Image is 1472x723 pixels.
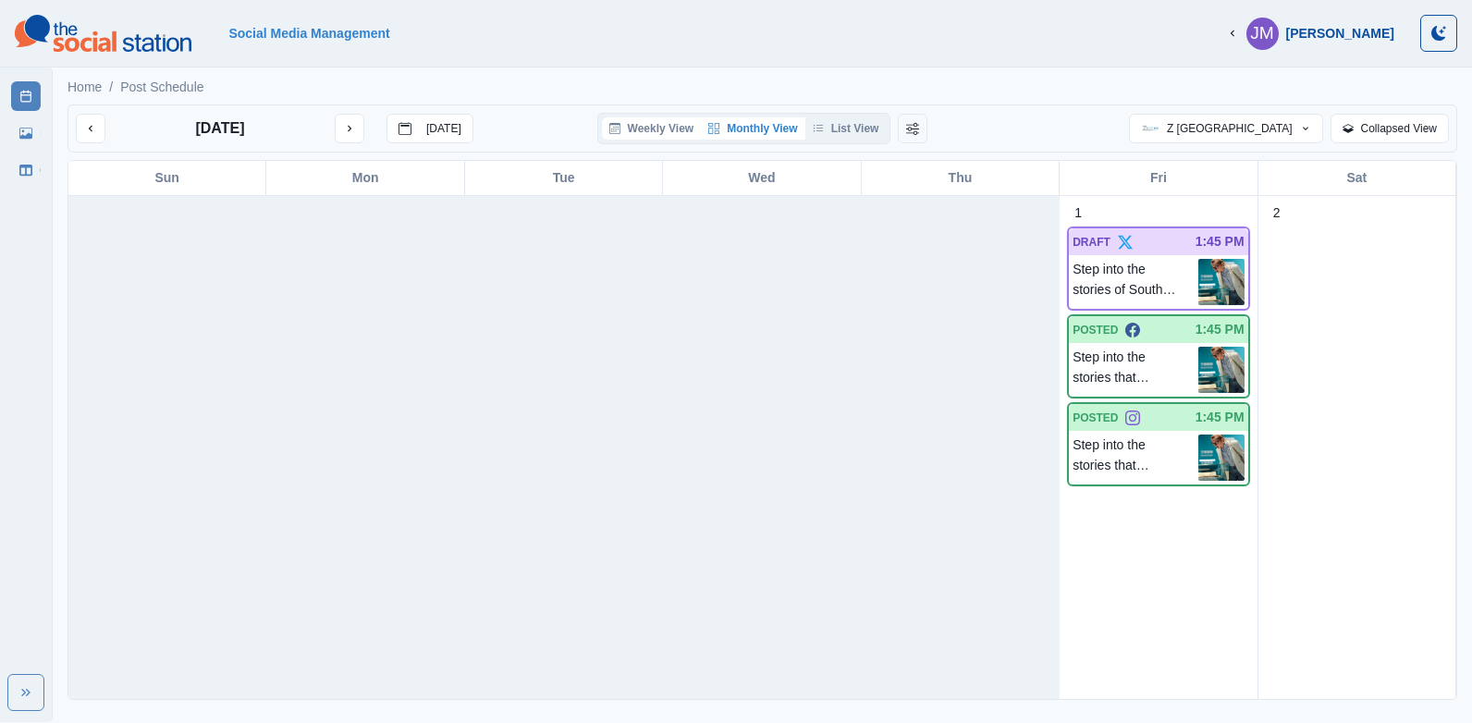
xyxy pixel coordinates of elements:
div: [PERSON_NAME] [1286,26,1394,42]
button: List View [805,117,887,140]
p: POSTED [1073,410,1118,426]
p: Step into the stories of South [US_STATE]’s Black press at Unfolding History: The Digital Archive... [1073,259,1197,305]
p: DRAFT [1073,234,1110,251]
button: Expand [7,674,44,711]
a: Media Library [11,118,41,148]
p: [DATE] [195,117,244,140]
nav: breadcrumb [67,78,204,97]
button: Weekly View [602,117,702,140]
div: Sun [68,161,266,195]
button: [PERSON_NAME] [1211,15,1409,52]
p: 1:45 PM [1196,320,1245,339]
div: Wed [663,161,861,195]
img: logoTextSVG.62801f218bc96a9b266caa72a09eb111.svg [15,15,191,52]
p: Step into the stories that shaped a community. 📜✨ Unfolding History: The Digital Archive – Revivi... [1073,435,1197,481]
button: Toggle Mode [1420,15,1457,52]
button: Z [GEOGRAPHIC_DATA] [1129,114,1323,143]
a: Social Media Management [228,26,389,41]
div: Tue [465,161,663,195]
p: Step into the stories that shaped a community. 📜✨ Unfolding History: The Digital Archive – Revivi... [1073,347,1197,393]
img: vvnongd2uwk1fjyzjsgt [1198,347,1245,393]
div: Mon [266,161,464,195]
span: / [109,78,113,97]
p: 1:45 PM [1196,232,1245,251]
div: Sat [1258,161,1456,195]
div: Julie Motes [1250,11,1274,55]
p: 2 [1273,203,1281,223]
button: Monthly View [701,117,804,140]
p: 1:45 PM [1196,408,1245,427]
p: [DATE] [426,122,461,135]
img: vvnongd2uwk1fjyzjsgt [1198,435,1245,481]
p: 1 [1074,203,1082,223]
button: go to today [386,114,473,143]
a: Home [67,78,102,97]
button: next month [335,114,364,143]
div: Fri [1060,161,1257,195]
p: POSTED [1073,322,1118,338]
a: Post Schedule [11,81,41,111]
a: Post Schedule [120,78,203,97]
a: Client Dashboard [11,155,41,185]
div: Thu [862,161,1060,195]
button: Change View Order [898,114,927,143]
button: Collapsed View [1331,114,1450,143]
img: 148729378538865 [1141,119,1159,138]
button: previous month [76,114,105,143]
img: vvnongd2uwk1fjyzjsgt [1198,259,1245,305]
